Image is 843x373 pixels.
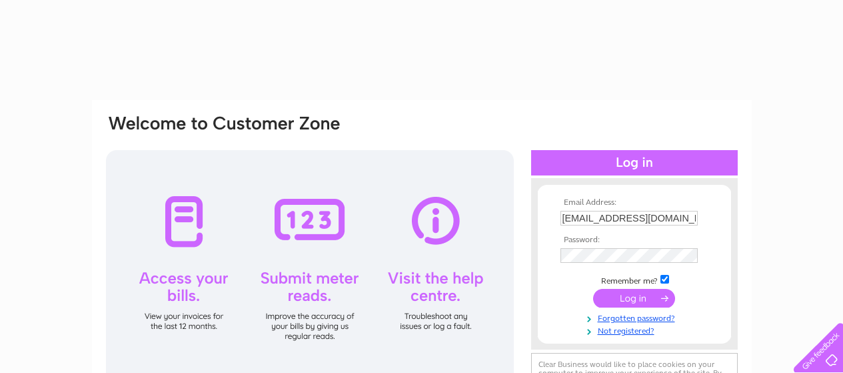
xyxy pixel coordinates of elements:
th: Password: [557,236,712,245]
a: Forgotten password? [560,311,712,324]
th: Email Address: [557,198,712,208]
a: Not registered? [560,324,712,336]
td: Remember me? [557,273,712,286]
input: Submit [593,289,675,308]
